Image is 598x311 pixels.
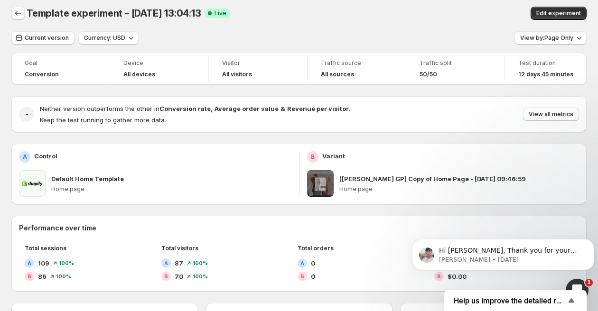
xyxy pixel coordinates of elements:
span: Conversion [25,71,59,78]
span: 86 [38,272,47,281]
span: Keep the test running to gather more data. [40,116,166,124]
span: Total visitors [161,245,198,252]
strong: Conversion rate [159,105,211,112]
span: Total orders [298,245,334,252]
button: Show survey - Help us improve the detailed report for A/B campaigns [454,295,577,306]
span: Neither version outperforms the other in . [40,105,350,112]
h2: B [311,153,315,161]
h2: A [164,260,168,266]
a: DeviceAll devices [123,58,195,79]
button: Current version [11,31,75,45]
h2: B [300,274,304,279]
strong: Average order value [215,105,279,112]
p: Default Home Template [51,174,124,183]
span: Live [215,9,226,17]
span: Currency: USD [84,34,125,42]
h2: Performance over time [19,223,579,233]
a: Traffic sourceAll sources [321,58,392,79]
strong: , [211,105,213,112]
iframe: Intercom notifications message [408,219,598,285]
span: Template experiment - [DATE] 13:04:13 [27,8,201,19]
span: View all metrics [529,110,573,118]
span: 50/50 [420,71,437,78]
span: Total sessions [25,245,66,252]
h4: All devices [123,71,155,78]
span: 100 % [56,274,71,279]
a: Traffic split50/50 [420,58,491,79]
button: Currency: USD [78,31,139,45]
span: 12 days 45 minutes [518,71,573,78]
h2: B [28,274,31,279]
h4: All sources [321,71,354,78]
h2: A [28,260,31,266]
span: 1 [585,279,593,286]
p: Home page [339,185,579,193]
span: Traffic split [420,59,491,67]
strong: & [280,105,285,112]
h2: A [300,260,304,266]
span: Goal [25,59,96,67]
p: Variant [322,151,345,161]
span: 100 % [193,274,208,279]
h2: B [164,274,168,279]
span: Traffic source [321,59,392,67]
p: Control [34,151,57,161]
button: Edit experiment [531,7,587,20]
span: Visitor [222,59,294,67]
img: Default Home Template [19,170,46,197]
span: 100 % [59,260,74,266]
span: Device [123,59,195,67]
button: View all metrics [523,108,579,121]
span: 70 [175,272,183,281]
span: 0 [311,258,315,268]
span: Edit experiment [536,9,581,17]
span: Test duration [518,59,573,67]
span: 109 [38,258,49,268]
span: 87 [175,258,183,268]
p: [[PERSON_NAME] GP] Copy of Home Page - [DATE] 09:46:59 [339,174,526,183]
h2: A [23,153,27,161]
span: Help us improve the detailed report for A/B campaigns [454,296,566,305]
button: Back [11,7,25,20]
span: Current version [25,34,69,42]
span: 100 % [193,260,208,266]
button: View by:Page Only [514,31,587,45]
h2: - [25,110,28,119]
strong: Revenue per visitor [287,105,349,112]
a: GoalConversion [25,58,96,79]
p: Home page [51,185,291,193]
h4: All visitors [222,71,252,78]
img: [Ken GP] Copy of Home Page - Aug 13, 09:46:59 [307,170,334,197]
iframe: Intercom live chat [566,279,589,302]
a: Test duration12 days 45 minutes [518,58,573,79]
span: 0 [311,272,315,281]
a: VisitorAll visitors [222,58,294,79]
span: View by: Page Only [520,34,573,42]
